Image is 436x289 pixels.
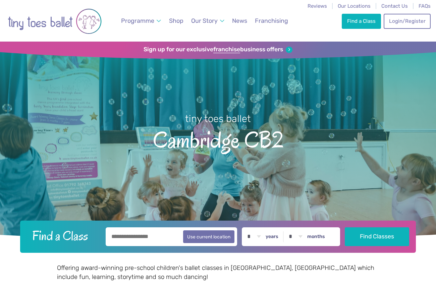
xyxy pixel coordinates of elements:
[8,4,102,38] img: tiny toes ballet
[255,17,288,24] span: Franchising
[144,46,292,53] a: Sign up for our exclusivefranchisebusiness offers
[185,113,251,124] small: tiny toes ballet
[308,3,327,9] a: Reviews
[188,13,228,28] a: Our Story
[169,17,183,24] span: Shop
[213,46,240,53] strong: franchise
[345,227,410,246] button: Find Classes
[118,13,164,28] a: Programme
[342,14,381,28] a: Find a Class
[384,14,431,28] a: Login/Register
[232,17,247,24] span: News
[252,13,291,28] a: Franchising
[12,125,424,153] span: Cambridge CB2
[419,3,431,9] a: FAQs
[381,3,408,9] a: Contact Us
[266,234,278,240] label: years
[338,3,371,9] a: Our Locations
[27,227,101,244] h2: Find a Class
[307,234,325,240] label: months
[183,230,234,243] button: Use current location
[166,13,186,28] a: Shop
[57,264,379,282] p: Offering award-winning pre-school children's ballet classes in [GEOGRAPHIC_DATA], [GEOGRAPHIC_DAT...
[229,13,250,28] a: News
[191,17,218,24] span: Our Story
[121,17,154,24] span: Programme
